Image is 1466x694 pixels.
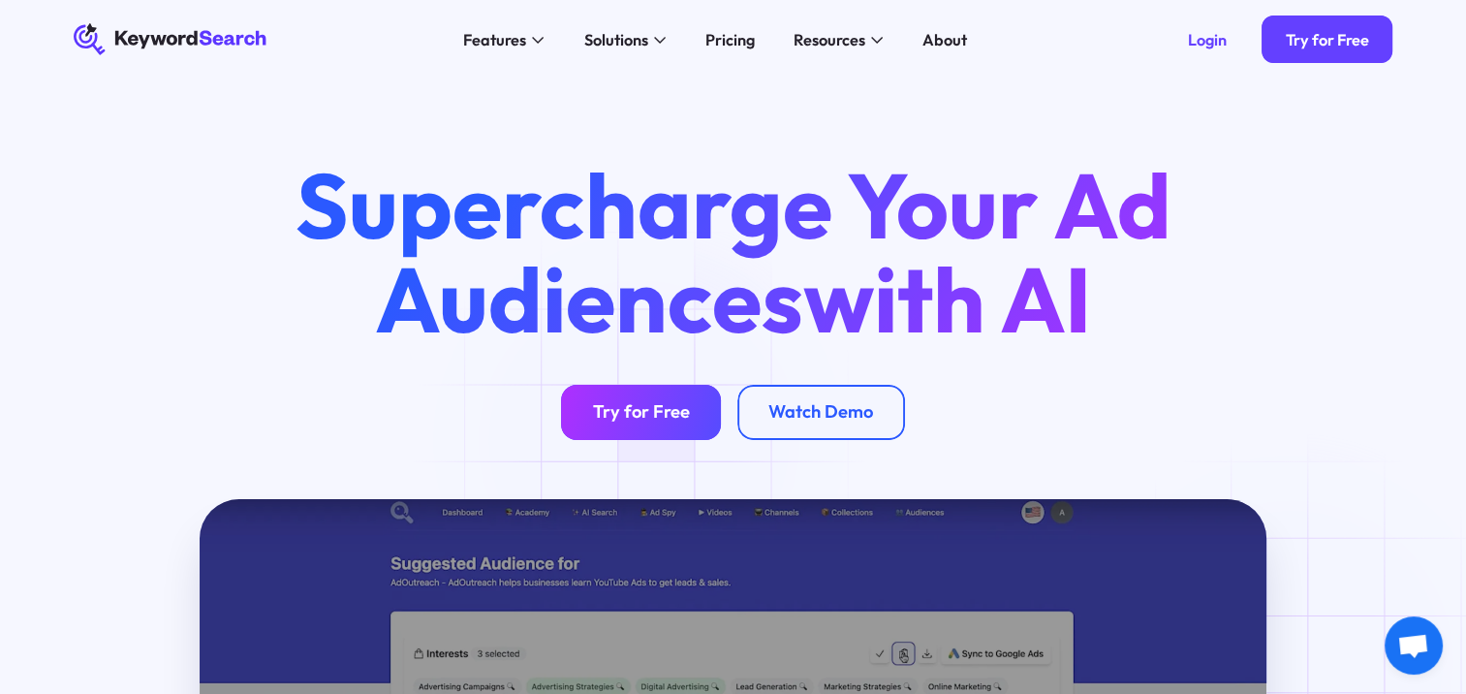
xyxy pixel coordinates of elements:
h1: Supercharge Your Ad Audiences [259,158,1206,345]
a: Try for Free [1262,16,1392,63]
div: Watch Demo [768,401,873,424]
div: Solutions [583,28,647,51]
div: Login [1188,30,1227,49]
a: Try for Free [561,385,721,440]
div: Resources [794,28,865,51]
a: About [911,23,979,55]
div: Try for Free [593,401,690,424]
span: with AI [803,241,1091,356]
div: About [922,28,967,51]
a: Pricing [693,23,765,55]
div: Try for Free [1286,30,1369,49]
a: Login [1164,16,1250,63]
a: Open chat [1385,616,1443,675]
div: Features [463,28,526,51]
div: Pricing [705,28,755,51]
